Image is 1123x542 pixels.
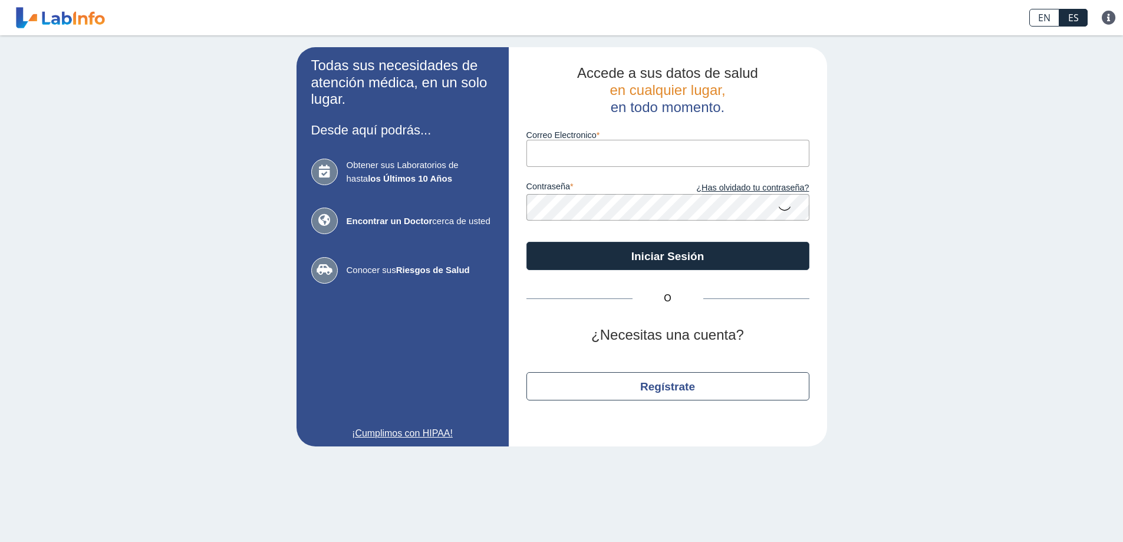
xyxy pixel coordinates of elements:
span: en cualquier lugar, [610,82,725,98]
span: Obtener sus Laboratorios de hasta [347,159,494,185]
a: ¡Cumplimos con HIPAA! [311,426,494,441]
a: EN [1029,9,1059,27]
button: Iniciar Sesión [526,242,809,270]
span: en todo momento. [611,99,724,115]
span: Conocer sus [347,264,494,277]
h3: Desde aquí podrás... [311,123,494,137]
a: ES [1059,9,1088,27]
h2: Todas sus necesidades de atención médica, en un solo lugar. [311,57,494,108]
span: O [633,291,703,306]
label: Correo Electronico [526,130,809,140]
button: Regístrate [526,372,809,400]
span: Accede a sus datos de salud [577,65,758,81]
h2: ¿Necesitas una cuenta? [526,327,809,344]
b: Riesgos de Salud [396,265,470,275]
span: cerca de usted [347,215,494,228]
a: ¿Has olvidado tu contraseña? [668,182,809,195]
label: contraseña [526,182,668,195]
b: los Últimos 10 Años [368,173,452,183]
b: Encontrar un Doctor [347,216,433,226]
